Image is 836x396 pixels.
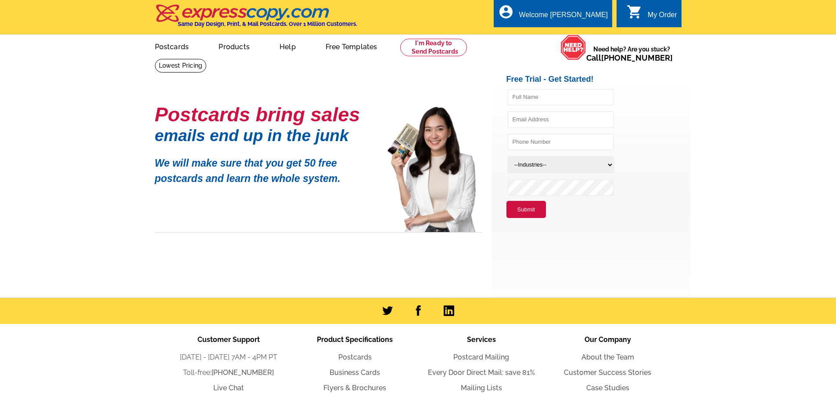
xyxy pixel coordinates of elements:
[317,335,393,344] span: Product Specifications
[507,89,614,105] input: Full Name
[519,11,608,23] div: Welcome [PERSON_NAME]
[507,111,614,128] input: Email Address
[338,353,372,361] a: Postcards
[585,335,631,344] span: Our Company
[330,368,380,377] a: Business Cards
[586,53,673,62] span: Call
[155,149,374,186] p: We will make sure that you get 50 free postcards and learn the whole system.
[312,36,391,56] a: Free Templates
[155,107,374,122] h1: Postcards bring sales
[560,35,586,60] img: help
[601,53,673,62] a: [PHONE_NUMBER]
[498,4,514,20] i: account_circle
[627,10,677,21] a: shopping_cart My Order
[564,368,651,377] a: Customer Success Stories
[205,36,264,56] a: Products
[586,384,629,392] a: Case Studies
[323,384,386,392] a: Flyers & Brochures
[627,4,642,20] i: shopping_cart
[507,134,614,150] input: Phone Number
[197,335,260,344] span: Customer Support
[506,75,690,84] h2: Free Trial - Get Started!
[453,353,509,361] a: Postcard Mailing
[165,367,292,378] li: Toll-free:
[586,45,677,62] span: Need help? Are you stuck?
[178,21,357,27] h4: Same Day Design, Print, & Mail Postcards. Over 1 Million Customers.
[141,36,203,56] a: Postcards
[506,201,546,218] button: Submit
[155,11,357,27] a: Same Day Design, Print, & Mail Postcards. Over 1 Million Customers.
[581,353,634,361] a: About the Team
[155,131,374,140] h1: emails end up in the junk
[213,384,244,392] a: Live Chat
[428,368,535,377] a: Every Door Direct Mail: save 81%
[212,368,274,377] a: [PHONE_NUMBER]
[467,335,496,344] span: Services
[266,36,310,56] a: Help
[461,384,502,392] a: Mailing Lists
[165,352,292,363] li: [DATE] - [DATE] 7AM - 4PM PT
[648,11,677,23] div: My Order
